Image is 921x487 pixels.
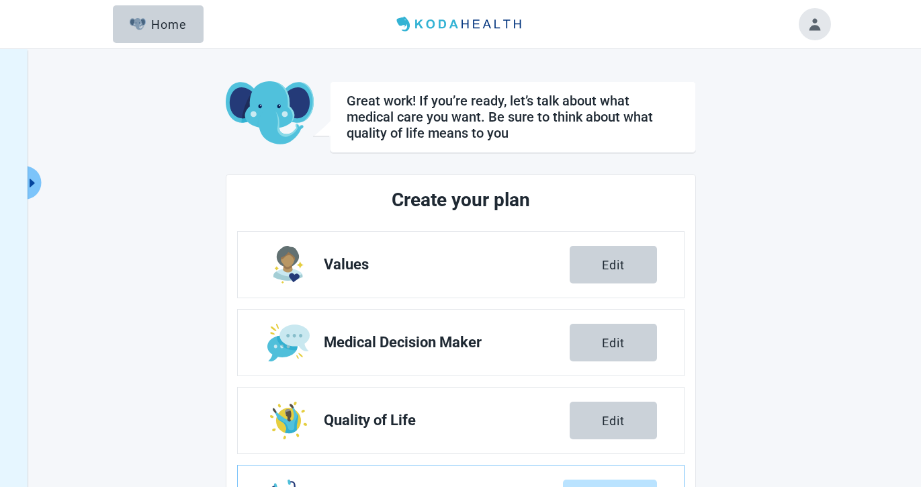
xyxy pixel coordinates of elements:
[391,13,529,35] img: Koda Health
[26,177,38,189] span: caret-right
[799,8,831,40] button: Toggle account menu
[324,412,570,429] span: Quality of Life
[130,18,146,30] img: Elephant
[602,414,625,427] div: Edit
[226,81,314,146] img: Koda Elephant
[570,246,657,283] button: Edit
[288,185,634,215] h2: Create your plan
[238,232,684,298] a: Edit Values section
[113,5,204,43] button: ElephantHome
[238,310,684,375] a: Edit Medical Decision Maker section
[238,388,684,453] a: Edit Quality of Life section
[602,258,625,271] div: Edit
[324,335,570,351] span: Medical Decision Maker
[347,93,679,141] h1: Great work! If you’re ready, let’s talk about what medical care you want. Be sure to think about ...
[324,257,570,273] span: Values
[130,17,187,31] div: Home
[570,324,657,361] button: Edit
[570,402,657,439] button: Edit
[24,166,41,200] button: Expand menu
[602,336,625,349] div: Edit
